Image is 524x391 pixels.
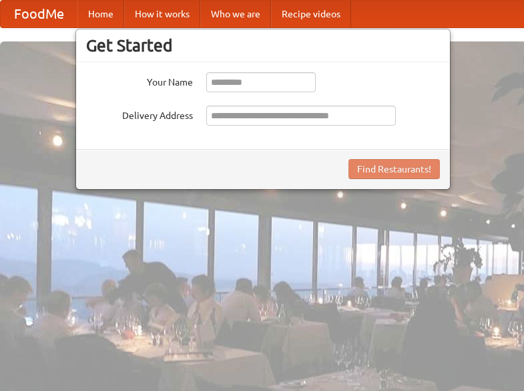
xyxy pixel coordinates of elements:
[86,35,440,55] h3: Get Started
[271,1,351,27] a: Recipe videos
[86,106,193,122] label: Delivery Address
[86,72,193,89] label: Your Name
[348,159,440,179] button: Find Restaurants!
[1,1,77,27] a: FoodMe
[77,1,124,27] a: Home
[124,1,200,27] a: How it works
[200,1,271,27] a: Who we are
